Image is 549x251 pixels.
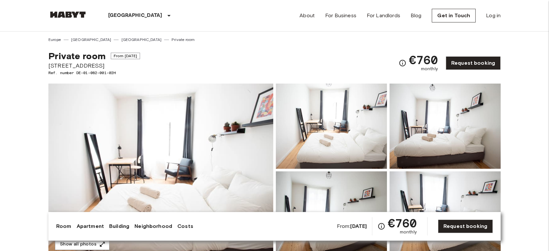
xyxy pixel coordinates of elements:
a: Europe [48,37,61,43]
span: Private room [48,50,106,61]
a: Log in [486,12,501,20]
span: monthly [421,66,438,72]
a: Apartment [77,222,104,230]
svg: Check cost overview for full price breakdown. Please note that discounts apply to new joiners onl... [377,222,385,230]
a: Get in Touch [432,9,476,22]
a: [GEOGRAPHIC_DATA] [121,37,161,43]
a: For Landlords [367,12,400,20]
img: Picture of unit DE-01-082-001-02H [389,84,501,169]
a: Request booking [438,219,493,233]
span: From [DATE] [111,53,140,59]
a: Blog [411,12,422,20]
svg: Check cost overview for full price breakdown. Please note that discounts apply to new joiners onl... [399,59,406,67]
span: From: [337,223,367,230]
b: [DATE] [350,223,367,229]
span: Ref. number DE-01-082-001-02H [48,70,140,76]
a: Building [109,222,129,230]
p: [GEOGRAPHIC_DATA] [108,12,162,20]
img: Picture of unit DE-01-082-001-02H [276,84,387,169]
span: €760 [388,217,417,229]
a: Private room [172,37,195,43]
a: For Business [325,12,356,20]
a: Request booking [446,56,501,70]
span: monthly [400,229,417,235]
a: [GEOGRAPHIC_DATA] [71,37,111,43]
img: Habyt [48,11,87,18]
a: Costs [177,222,193,230]
button: Show all photos [55,238,109,250]
a: About [300,12,315,20]
span: €760 [409,54,438,66]
span: [STREET_ADDRESS] [48,61,140,70]
a: Neighborhood [134,222,172,230]
a: Room [56,222,71,230]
